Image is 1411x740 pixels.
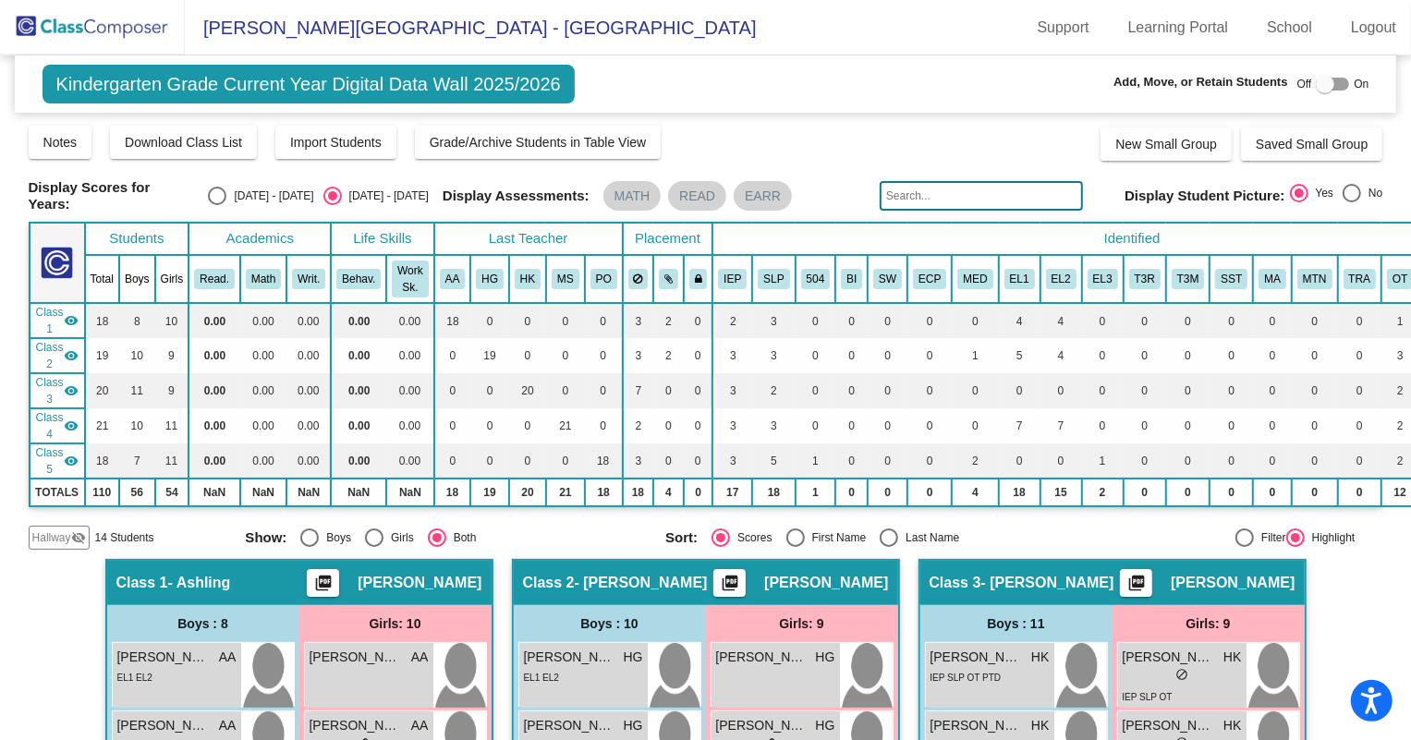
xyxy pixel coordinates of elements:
td: 0.00 [286,373,331,408]
td: 0.00 [386,373,433,408]
button: Print Students Details [1120,569,1152,597]
td: 21 [546,479,585,506]
td: 0 [1338,443,1382,479]
td: 3 [623,338,654,373]
td: 0 [1292,443,1338,479]
td: NaN [331,479,386,506]
td: 0 [1082,338,1124,373]
td: 0 [835,443,868,479]
a: Learning Portal [1113,13,1244,42]
span: New Small Group [1115,137,1217,152]
th: EL Level 2 (Beginning) [1040,255,1082,303]
button: EL2 [1046,269,1076,289]
td: 0 [1292,338,1338,373]
td: 0 [1166,443,1210,479]
td: 2 [623,408,654,443]
button: Notes [29,126,92,159]
span: Class 3 [36,374,64,407]
button: Math [246,269,281,289]
td: 0 [1253,373,1292,408]
td: 0 [1253,338,1292,373]
td: 0 [585,373,623,408]
td: 0 [796,408,836,443]
td: Hilary Glady - Glady [30,338,85,373]
span: Off [1297,76,1312,92]
td: 0 [1082,408,1124,443]
td: 0 [470,408,509,443]
th: Multiage/Traditional No Preference [1292,255,1338,303]
button: MED [957,269,992,289]
td: 0.00 [240,303,286,338]
td: 0.00 [240,408,286,443]
th: 504 Plan [796,255,836,303]
td: 0 [1166,373,1210,408]
button: MA [1259,269,1286,289]
mat-icon: picture_as_pdf [719,574,741,600]
td: 0 [1338,303,1382,338]
td: 0 [1124,303,1166,338]
td: 20 [509,479,546,506]
th: Behavior Interventionist [835,255,868,303]
mat-icon: visibility [64,383,79,398]
span: Add, Move, or Retain Students [1113,73,1288,91]
mat-chip: MATH [603,181,662,211]
th: Total [85,255,119,303]
button: HK [515,269,541,289]
button: EL1 [1004,269,1035,289]
mat-radio-group: Select an option [1290,184,1383,208]
button: ECP [913,269,946,289]
td: 1 [796,443,836,479]
mat-chip: READ [668,181,726,211]
td: 18 [434,303,471,338]
td: 0 [1210,443,1253,479]
td: 3 [623,303,654,338]
button: Writ. [292,269,325,289]
td: 21 [546,408,585,443]
button: T3M [1172,269,1205,289]
td: 1 [952,338,998,373]
td: 0 [1040,443,1082,479]
td: 9 [155,338,189,373]
td: Angie Ashling - Ashling [30,303,85,338]
td: 0 [907,303,952,338]
th: Placement [623,223,713,255]
td: 0 [546,338,585,373]
td: 0.00 [189,373,240,408]
mat-icon: visibility [64,313,79,328]
td: 0 [1082,373,1124,408]
td: 0 [653,373,684,408]
th: Holly Kilibarda [509,255,546,303]
button: HG [476,269,504,289]
td: 0 [907,443,952,479]
td: 0 [999,373,1040,408]
span: Grade/Archive Students in Table View [430,135,647,150]
th: Keep away students [623,255,654,303]
span: Notes [43,135,78,150]
button: MTN [1297,269,1332,289]
td: 18 [434,479,471,506]
td: 0 [907,408,952,443]
th: EL Level 3-5 [1082,255,1124,303]
td: 0 [434,338,471,373]
td: 0 [835,303,868,338]
button: Work Sk. [392,261,428,297]
button: MS [552,269,579,289]
td: 0 [868,338,907,373]
td: 0 [509,443,546,479]
td: 0 [653,443,684,479]
td: 0 [1292,303,1338,338]
td: 0 [1210,338,1253,373]
span: Saved Small Group [1256,137,1368,152]
span: Import Students [290,135,382,150]
td: 3 [752,408,795,443]
mat-icon: picture_as_pdf [1125,574,1148,600]
a: Logout [1336,13,1411,42]
td: 56 [119,479,155,506]
td: 0 [1124,338,1166,373]
td: 0 [684,303,713,338]
td: 11 [119,373,155,408]
td: 0 [1040,373,1082,408]
td: 0.00 [189,408,240,443]
th: Have been referred to Student Success Team this Year [1210,255,1253,303]
td: 110 [85,479,119,506]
